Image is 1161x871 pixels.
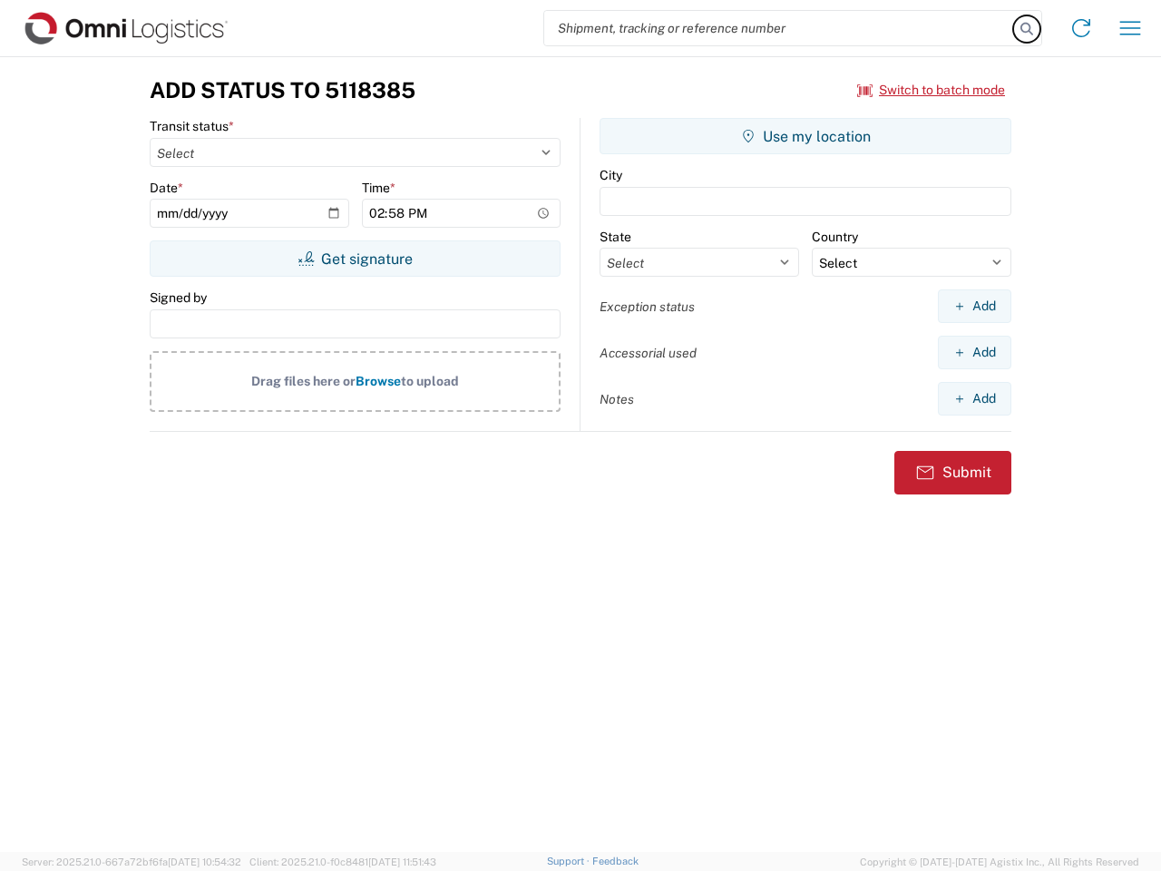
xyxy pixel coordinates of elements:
[150,180,183,196] label: Date
[249,856,436,867] span: Client: 2025.21.0-f0c8481
[857,75,1005,105] button: Switch to batch mode
[362,180,395,196] label: Time
[600,298,695,315] label: Exception status
[150,118,234,134] label: Transit status
[894,451,1011,494] button: Submit
[150,240,561,277] button: Get signature
[812,229,858,245] label: Country
[592,856,639,866] a: Feedback
[150,289,207,306] label: Signed by
[600,391,634,407] label: Notes
[547,856,592,866] a: Support
[938,382,1011,416] button: Add
[600,118,1011,154] button: Use my location
[356,374,401,388] span: Browse
[938,289,1011,323] button: Add
[150,77,415,103] h3: Add Status to 5118385
[168,856,241,867] span: [DATE] 10:54:32
[600,229,631,245] label: State
[544,11,1014,45] input: Shipment, tracking or reference number
[600,345,697,361] label: Accessorial used
[600,167,622,183] label: City
[401,374,459,388] span: to upload
[251,374,356,388] span: Drag files here or
[22,856,241,867] span: Server: 2025.21.0-667a72bf6fa
[860,854,1139,870] span: Copyright © [DATE]-[DATE] Agistix Inc., All Rights Reserved
[938,336,1011,369] button: Add
[368,856,436,867] span: [DATE] 11:51:43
